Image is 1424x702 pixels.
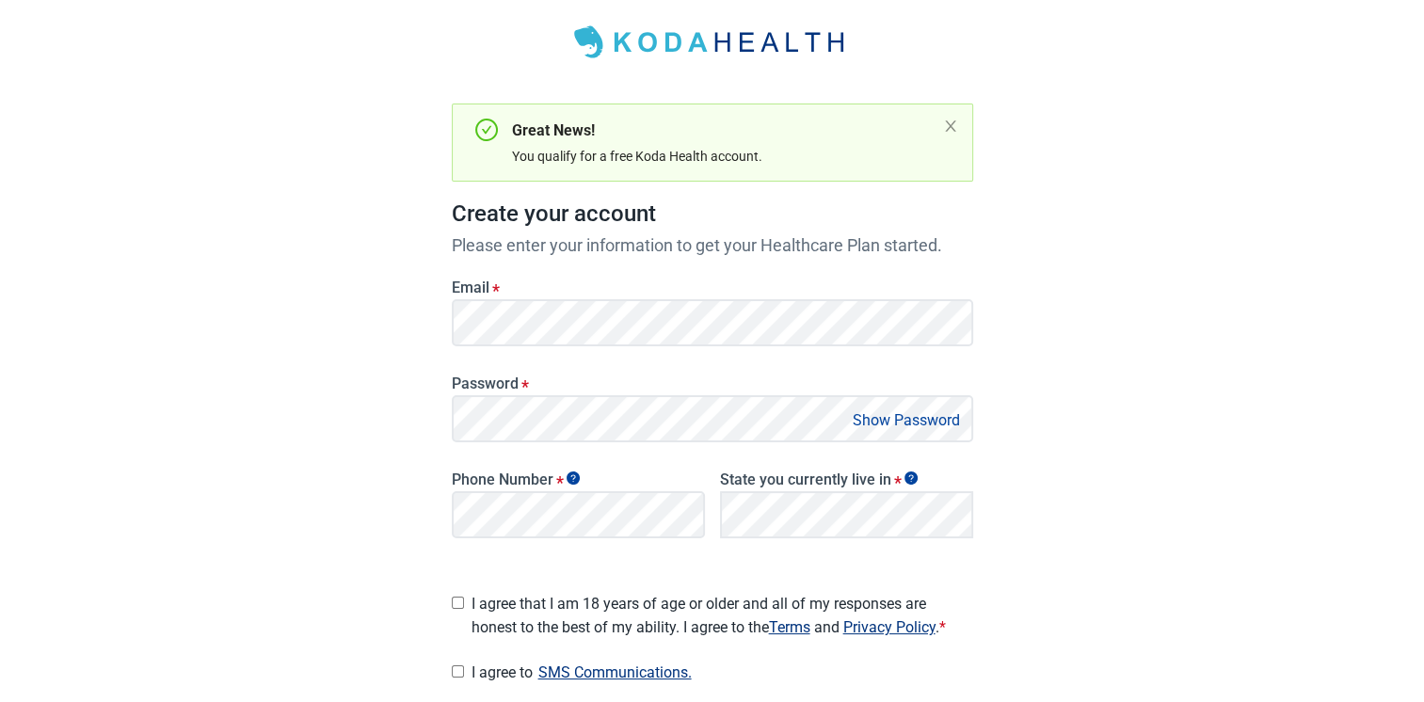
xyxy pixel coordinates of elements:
a: Read our Terms of Service [769,618,810,636]
div: You qualify for a free Koda Health account. [512,146,936,167]
img: Koda Health [562,19,863,66]
button: Show SMS communications details [533,660,697,685]
button: Show Password [847,407,966,433]
label: State you currently live in [720,471,973,488]
label: Email [452,279,973,296]
span: check-circle [475,119,498,141]
label: Phone Number [452,471,705,488]
button: close [943,119,958,134]
span: I agree to [472,660,973,685]
span: I agree that I am 18 years of age or older and all of my responses are honest to the best of my a... [472,592,973,639]
label: Password [452,375,973,392]
span: Show tooltip [904,471,918,485]
span: Show tooltip [567,471,580,485]
a: Read our Privacy Policy [843,618,936,636]
p: Please enter your information to get your Healthcare Plan started. [452,232,973,258]
strong: Great News! [512,121,595,139]
h1: Create your account [452,197,973,232]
